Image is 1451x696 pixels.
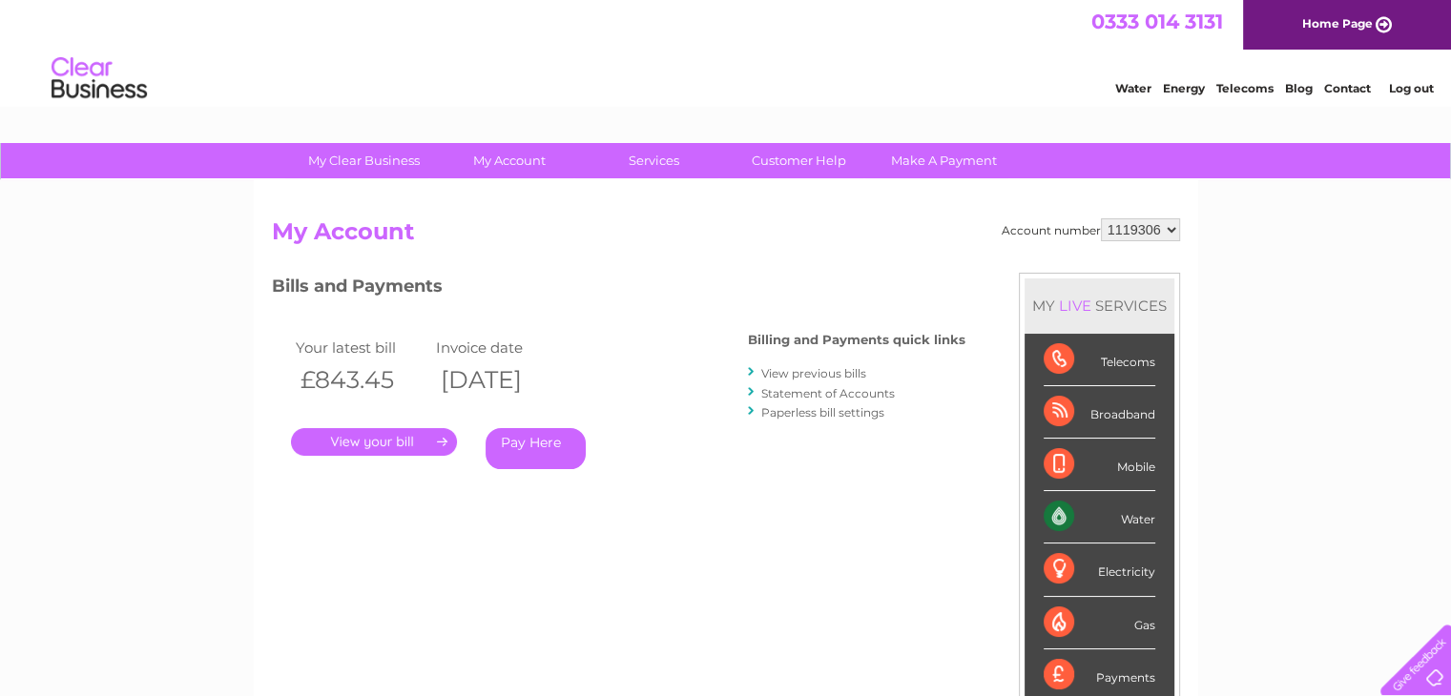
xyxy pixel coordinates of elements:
[1044,491,1155,543] div: Water
[1216,81,1274,95] a: Telecoms
[272,273,965,306] h3: Bills and Payments
[748,333,965,347] h4: Billing and Payments quick links
[276,10,1177,92] div: Clear Business is a trading name of Verastar Limited (registered in [GEOGRAPHIC_DATA] No. 3667643...
[1044,439,1155,491] div: Mobile
[865,143,1023,178] a: Make A Payment
[1044,386,1155,439] div: Broadband
[285,143,443,178] a: My Clear Business
[431,335,572,360] td: Invoice date
[291,335,432,360] td: Your latest bill
[761,386,895,400] a: Statement of Accounts
[1044,543,1155,596] div: Electricity
[761,366,866,380] a: View previous bills
[1115,81,1151,95] a: Water
[575,143,733,178] a: Services
[1025,278,1174,333] div: MY SERVICES
[720,143,878,178] a: Customer Help
[1285,81,1313,95] a: Blog
[291,428,457,456] a: .
[1044,334,1155,386] div: Telecoms
[431,360,572,399] th: [DATE]
[51,50,148,108] img: logo.png
[272,218,1180,255] h2: My Account
[761,405,884,420] a: Paperless bill settings
[430,143,588,178] a: My Account
[1163,81,1205,95] a: Energy
[1091,10,1223,33] a: 0333 014 3131
[291,360,432,399] th: £843.45
[1002,218,1180,241] div: Account number
[1388,81,1433,95] a: Log out
[486,428,586,469] a: Pay Here
[1055,297,1095,315] div: LIVE
[1044,597,1155,649] div: Gas
[1324,81,1371,95] a: Contact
